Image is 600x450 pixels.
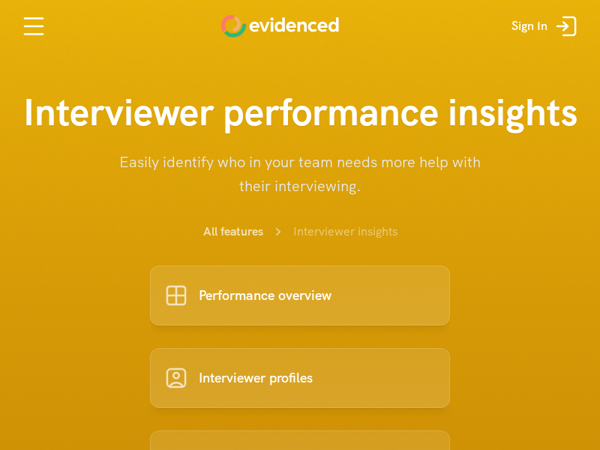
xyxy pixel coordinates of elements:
p: Interviewer insights [293,222,397,241]
a: Sign In [500,4,592,49]
a: Home [221,15,339,37]
p: Sign In [511,16,547,36]
p: Interviewer profiles [199,367,313,389]
a: Interviewer profiles [150,348,450,408]
a: Performance overview [150,265,450,325]
p: Performance overview [199,285,331,307]
h1: Interviewer performance insights [22,90,577,135]
p: Easily identify who in your team needs more help with their interviewing. [112,150,487,198]
a: All features [203,223,263,239]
